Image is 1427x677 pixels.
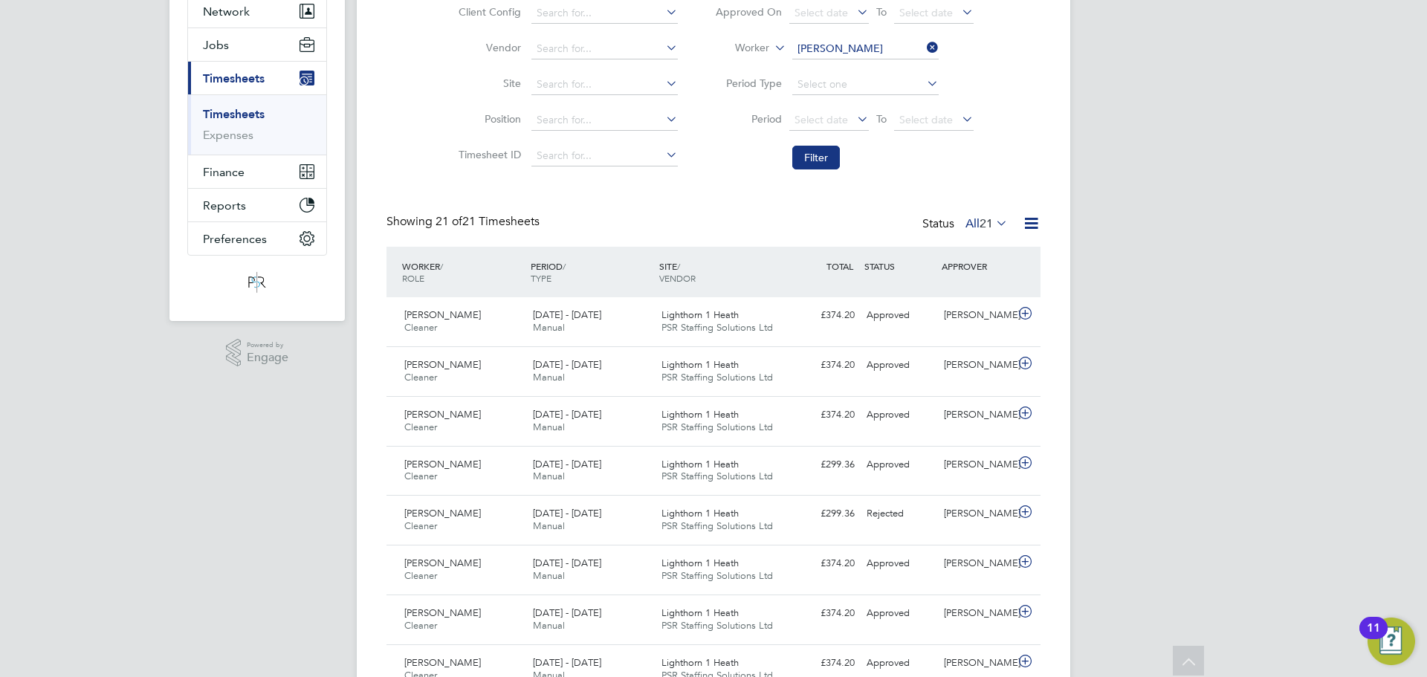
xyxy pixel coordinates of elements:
span: Cleaner [404,421,437,433]
label: Client Config [454,5,521,19]
span: [PERSON_NAME] [404,358,481,371]
input: Search for... [531,110,678,131]
span: [DATE] - [DATE] [533,606,601,619]
div: Approved [861,453,938,477]
span: Select date [899,6,953,19]
span: 21 Timesheets [436,214,540,229]
span: Lighthorn 1 Heath [661,507,739,519]
div: [PERSON_NAME] [938,651,1015,676]
div: [PERSON_NAME] [938,551,1015,576]
span: Manual [533,371,565,383]
span: PSR Staffing Solutions Ltd [661,619,773,632]
div: 11 [1367,628,1380,647]
label: Vendor [454,41,521,54]
span: / [563,260,566,272]
div: Approved [861,551,938,576]
label: Worker [702,41,769,56]
span: [DATE] - [DATE] [533,458,601,470]
span: Cleaner [404,321,437,334]
span: Manual [533,470,565,482]
span: Preferences [203,232,267,246]
label: Timesheet ID [454,148,521,161]
div: Approved [861,601,938,626]
span: PSR Staffing Solutions Ltd [661,470,773,482]
div: [PERSON_NAME] [938,303,1015,328]
div: £374.20 [783,403,861,427]
label: All [965,216,1008,231]
span: Finance [203,165,245,179]
label: Site [454,77,521,90]
div: [PERSON_NAME] [938,403,1015,427]
span: Cleaner [404,470,437,482]
span: Lighthorn 1 Heath [661,656,739,669]
div: £374.20 [783,303,861,328]
span: PSR Staffing Solutions Ltd [661,421,773,433]
input: Search for... [792,39,939,59]
button: Preferences [188,222,326,255]
span: / [440,260,443,272]
span: Lighthorn 1 Heath [661,557,739,569]
div: [PERSON_NAME] [938,601,1015,626]
span: Cleaner [404,619,437,632]
span: [DATE] - [DATE] [533,656,601,669]
input: Search for... [531,74,678,95]
span: Manual [533,569,565,582]
div: Approved [861,303,938,328]
span: 21 [980,216,993,231]
span: [DATE] - [DATE] [533,308,601,321]
span: Manual [533,421,565,433]
span: [PERSON_NAME] [404,308,481,321]
div: £299.36 [783,453,861,477]
div: Showing [386,214,543,230]
span: Manual [533,619,565,632]
span: [DATE] - [DATE] [533,408,601,421]
div: £299.36 [783,502,861,526]
input: Search for... [531,146,678,166]
div: SITE [656,253,784,291]
span: PSR Staffing Solutions Ltd [661,321,773,334]
span: TYPE [531,272,551,284]
button: Filter [792,146,840,169]
span: Jobs [203,38,229,52]
span: [DATE] - [DATE] [533,557,601,569]
span: Reports [203,198,246,213]
span: VENDOR [659,272,696,284]
div: WORKER [398,253,527,291]
span: [PERSON_NAME] [404,408,481,421]
span: Lighthorn 1 Heath [661,308,739,321]
div: [PERSON_NAME] [938,453,1015,477]
label: Position [454,112,521,126]
button: Reports [188,189,326,221]
div: £374.20 [783,551,861,576]
div: Rejected [861,502,938,526]
div: [PERSON_NAME] [938,502,1015,526]
span: PSR Staffing Solutions Ltd [661,371,773,383]
span: [PERSON_NAME] [404,606,481,619]
span: Timesheets [203,71,265,85]
a: Powered byEngage [226,339,289,367]
div: Timesheets [188,94,326,155]
div: [PERSON_NAME] [938,353,1015,378]
span: Cleaner [404,519,437,532]
a: Timesheets [203,107,265,121]
span: ROLE [402,272,424,284]
span: Select date [795,113,848,126]
span: [PERSON_NAME] [404,458,481,470]
span: PSR Staffing Solutions Ltd [661,569,773,582]
input: Search for... [531,39,678,59]
span: [DATE] - [DATE] [533,507,601,519]
button: Timesheets [188,62,326,94]
span: [DATE] - [DATE] [533,358,601,371]
div: £374.20 [783,601,861,626]
span: Lighthorn 1 Heath [661,606,739,619]
span: PSR Staffing Solutions Ltd [661,519,773,532]
span: [PERSON_NAME] [404,507,481,519]
label: Period Type [715,77,782,90]
span: [PERSON_NAME] [404,557,481,569]
span: [PERSON_NAME] [404,656,481,669]
label: Approved On [715,5,782,19]
a: Expenses [203,128,253,142]
input: Search for... [531,3,678,24]
div: Approved [861,651,938,676]
span: Powered by [247,339,288,352]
